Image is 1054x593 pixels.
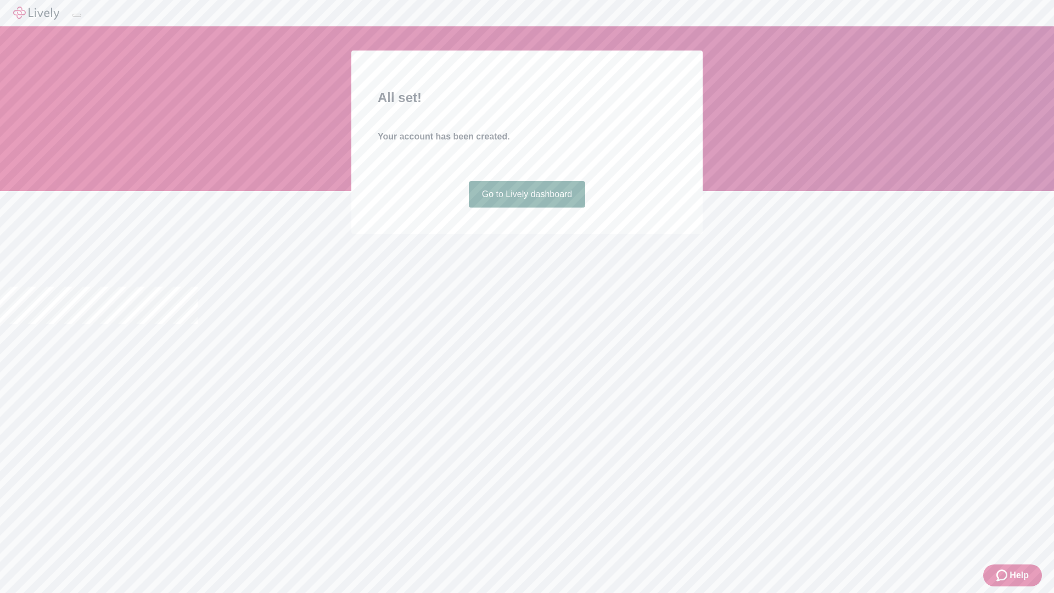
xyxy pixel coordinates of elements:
[72,14,81,17] button: Log out
[13,7,59,20] img: Lively
[469,181,586,208] a: Go to Lively dashboard
[983,564,1042,586] button: Zendesk support iconHelp
[378,130,676,143] h4: Your account has been created.
[378,88,676,108] h2: All set!
[996,569,1010,582] svg: Zendesk support icon
[1010,569,1029,582] span: Help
